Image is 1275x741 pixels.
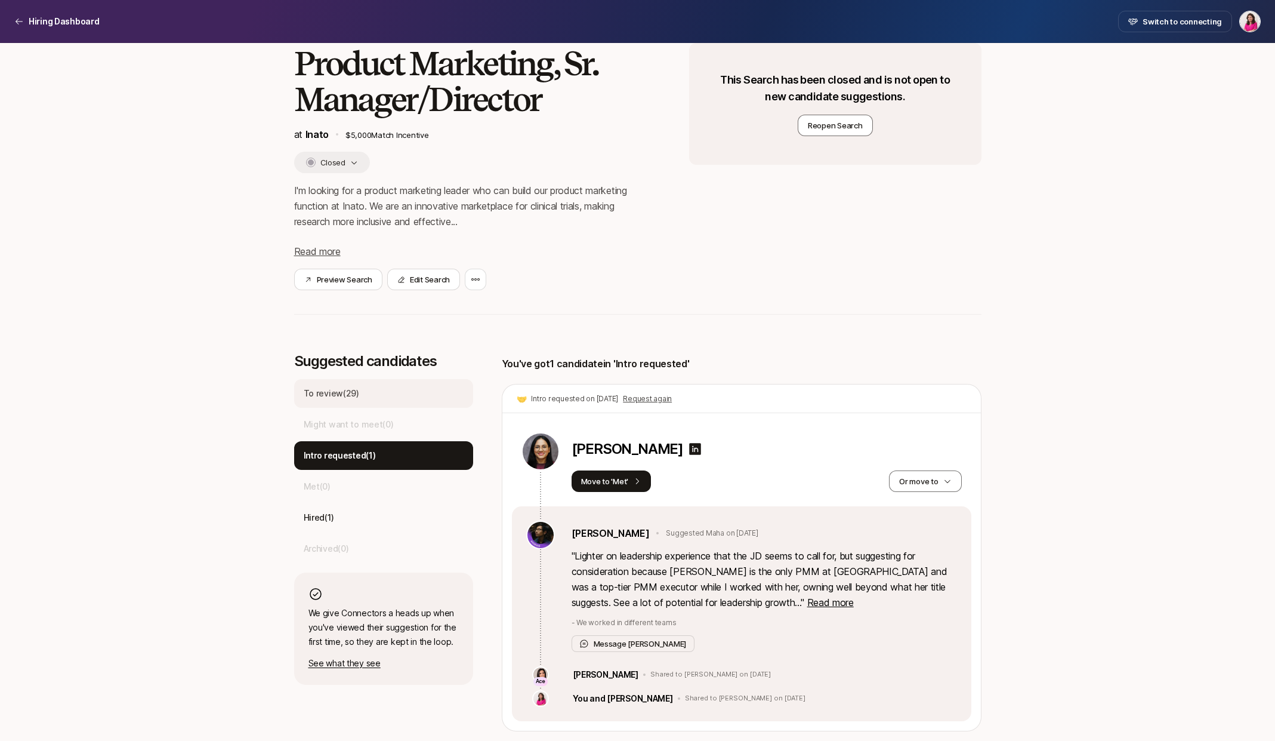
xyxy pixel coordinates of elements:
p: at [294,127,329,142]
p: Suggested candidates [294,353,473,370]
button: Request again [623,393,672,404]
p: Might want to meet ( 0 ) [304,417,394,432]
button: Emma Frane [1239,11,1261,32]
button: Switch to connecting [1118,11,1232,32]
img: 9e09e871_5697_442b_ae6e_b16e3f6458f8.jpg [533,691,548,706]
p: Shared to [PERSON_NAME] on [DATE] [685,694,805,703]
span: Switch to connecting [1143,16,1222,27]
p: Shared to [PERSON_NAME] on [DATE] [650,671,771,679]
h2: Product Marketing, Sr. Manager/Director [294,45,651,117]
span: Read more [807,597,854,608]
span: Read more [294,245,341,257]
p: [PERSON_NAME] [573,668,638,682]
p: You and [PERSON_NAME] [573,691,673,706]
p: You've got 1 candidate in 'Intro requested' [502,356,690,371]
p: To review ( 29 ) [304,386,359,401]
p: Hired ( 1 ) [304,511,334,525]
p: Met ( 0 ) [304,479,331,494]
button: Closed [294,152,370,173]
button: Edit Search [387,269,460,290]
span: Inato [305,128,329,140]
p: I'm looking for a product marketing leader who can build our product marketing function at Inato.... [294,183,651,229]
p: " Lighter on leadership experience that the JD seems to call for, but suggesting for consideratio... [572,548,957,610]
img: 71d7b91d_d7cb_43b4_a7ea_a9b2f2cc6e03.jpg [533,668,548,682]
p: Archived ( 0 ) [304,542,349,556]
p: Ace [536,678,546,685]
button: Move to 'Met' [572,471,652,492]
p: - We worked in different teams [572,617,957,628]
img: Emma Frane [1240,11,1260,32]
p: This Search has been closed and is not open to new candidate suggestions. [718,72,953,105]
p: Suggested Maha on [DATE] [666,528,758,539]
p: Hiring Dashboard [29,14,100,29]
button: Or move to [889,471,961,492]
img: fff5fd25_a451_4b35_88b6_8d776de29cd3.jpg [523,433,558,469]
span: 🤝 [517,392,527,406]
img: bac17a33_1b80_4996_9431_f585711c0e67.jpg [527,522,554,548]
p: See what they see [308,656,459,671]
button: Message [PERSON_NAME] [572,635,695,652]
a: [PERSON_NAME] [572,525,650,541]
p: Intro requested on [DATE] [531,393,618,404]
p: We give Connectors a heads up when you've viewed their suggestion for the first time, so they are... [308,606,459,649]
button: Reopen Search [798,115,873,136]
button: Preview Search [294,269,382,290]
p: $5,000 Match Incentive [345,129,651,141]
p: [PERSON_NAME] [572,441,683,457]
p: Intro requested ( 1 ) [304,448,376,463]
